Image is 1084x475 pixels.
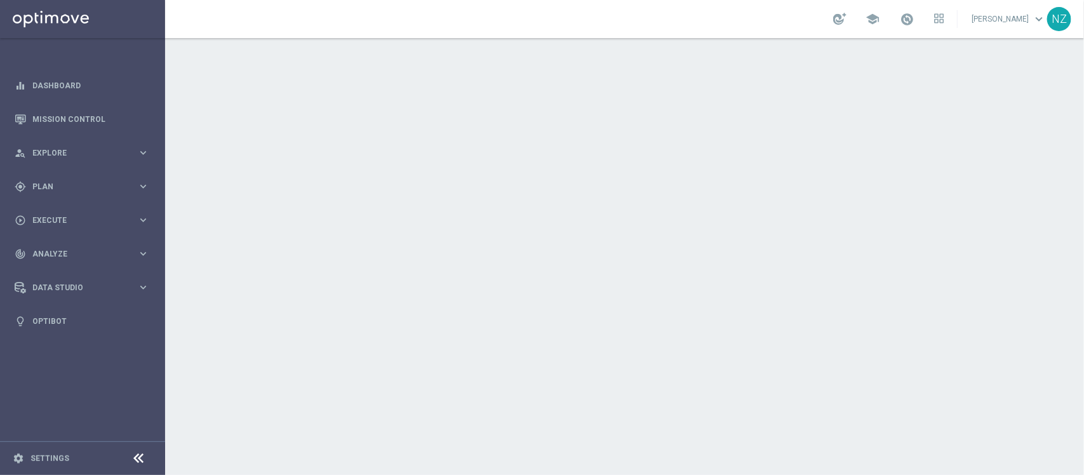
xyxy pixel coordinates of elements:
i: gps_fixed [15,181,26,192]
i: keyboard_arrow_right [137,281,149,293]
i: track_changes [15,248,26,260]
div: Data Studio [15,282,137,293]
i: keyboard_arrow_right [137,248,149,260]
i: keyboard_arrow_right [137,147,149,159]
i: lightbulb [15,316,26,327]
button: Data Studio keyboard_arrow_right [14,283,150,293]
span: Analyze [32,250,137,258]
div: Dashboard [15,69,149,102]
a: Optibot [32,304,149,338]
a: [PERSON_NAME]keyboard_arrow_down [970,10,1047,29]
a: Dashboard [32,69,149,102]
span: Explore [32,149,137,157]
span: Execute [32,217,137,224]
button: gps_fixed Plan keyboard_arrow_right [14,182,150,192]
button: Mission Control [14,114,150,124]
div: Execute [15,215,137,226]
span: school [866,12,880,26]
div: Explore [15,147,137,159]
div: NZ [1047,7,1071,31]
a: Settings [30,455,69,462]
button: track_changes Analyze keyboard_arrow_right [14,249,150,259]
button: equalizer Dashboard [14,81,150,91]
span: keyboard_arrow_down [1032,12,1046,26]
i: keyboard_arrow_right [137,214,149,226]
a: Mission Control [32,102,149,136]
span: Plan [32,183,137,191]
div: Optibot [15,304,149,338]
span: Data Studio [32,284,137,291]
i: person_search [15,147,26,159]
i: play_circle_outline [15,215,26,226]
button: lightbulb Optibot [14,316,150,326]
button: play_circle_outline Execute keyboard_arrow_right [14,215,150,225]
div: Plan [15,181,137,192]
div: Analyze [15,248,137,260]
button: person_search Explore keyboard_arrow_right [14,148,150,158]
div: Mission Control [15,102,149,136]
i: equalizer [15,80,26,91]
i: keyboard_arrow_right [137,180,149,192]
i: settings [13,453,24,464]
